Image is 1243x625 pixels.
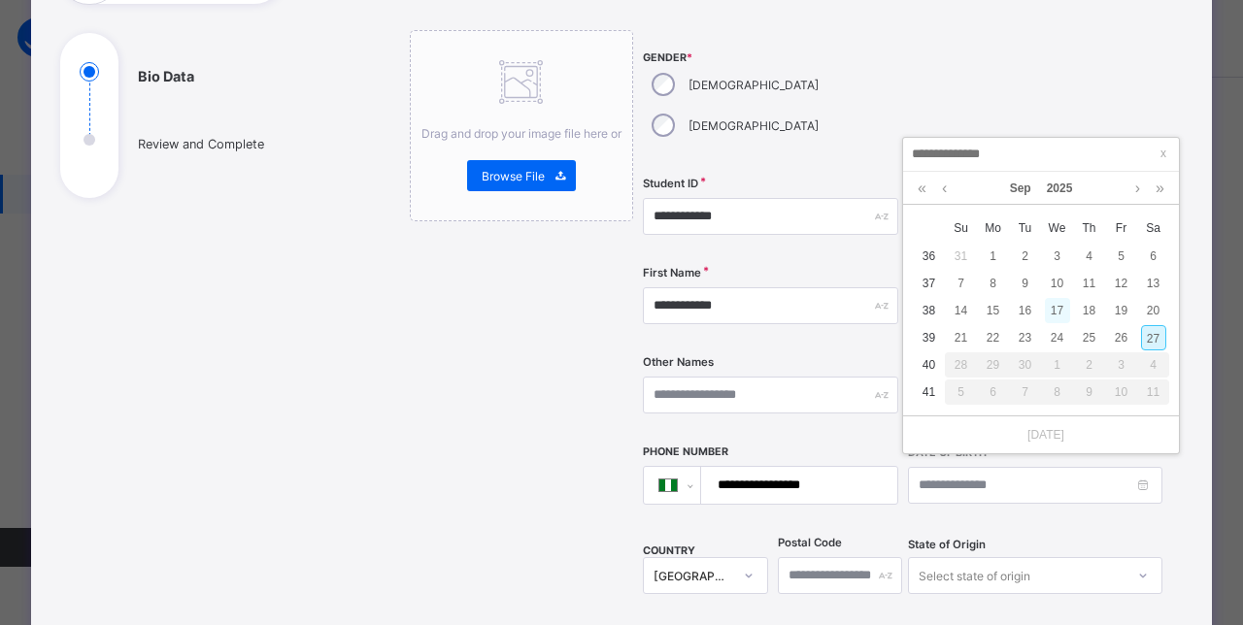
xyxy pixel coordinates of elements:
label: Other Names [643,355,714,369]
div: 17 [1045,298,1070,323]
a: Last year (Control + left) [913,172,931,205]
div: 13 [1141,271,1166,296]
div: 8 [1041,379,1073,405]
td: October 5, 2025 [945,378,977,406]
div: 4 [1077,244,1102,269]
a: 2025 [1039,172,1081,205]
td: October 2, 2025 [1073,351,1105,378]
span: Fr [1105,219,1137,237]
th: Sun [945,214,977,243]
td: August 31, 2025 [945,243,977,270]
label: Phone Number [643,445,728,458]
td: September 4, 2025 [1073,243,1105,270]
div: 12 [1109,271,1134,296]
div: 23 [1013,325,1038,350]
span: Browse File [482,169,545,183]
th: Wed [1041,214,1073,243]
td: October 4, 2025 [1137,351,1169,378]
td: October 10, 2025 [1105,378,1137,406]
td: October 7, 2025 [1009,378,1041,406]
td: September 17, 2025 [1041,297,1073,324]
td: September 12, 2025 [1105,270,1137,297]
td: September 22, 2025 [977,324,1009,351]
div: 29 [977,352,1009,378]
div: 15 [981,298,1006,323]
td: September 19, 2025 [1105,297,1137,324]
div: 4 [1137,352,1169,378]
div: 22 [981,325,1006,350]
th: Tue [1009,214,1041,243]
label: First Name [643,266,701,280]
th: Fri [1105,214,1137,243]
td: September 20, 2025 [1137,297,1169,324]
a: Next year (Control + right) [1151,172,1169,205]
div: 6 [1141,244,1166,269]
div: 9 [1073,379,1105,405]
td: October 11, 2025 [1137,378,1169,406]
div: 7 [1009,379,1041,405]
td: September 25, 2025 [1073,324,1105,351]
th: Thu [1073,214,1105,243]
td: October 3, 2025 [1105,351,1137,378]
a: Sep [1002,172,1039,205]
div: 3 [1105,352,1137,378]
div: Drag and drop your image file here orBrowse File [410,30,633,221]
td: 36 [913,243,945,270]
label: [DEMOGRAPHIC_DATA] [689,78,819,92]
td: September 15, 2025 [977,297,1009,324]
div: 27 [1141,325,1166,350]
div: 6 [977,379,1009,405]
td: September 14, 2025 [945,297,977,324]
td: September 18, 2025 [1073,297,1105,324]
td: September 27, 2025 [1137,324,1169,351]
label: Postal Code [778,536,842,549]
td: September 13, 2025 [1137,270,1169,297]
div: 7 [949,271,974,296]
div: 2 [1013,244,1038,269]
td: September 10, 2025 [1041,270,1073,297]
td: September 1, 2025 [977,243,1009,270]
div: 10 [1105,379,1137,405]
div: 11 [1077,271,1102,296]
td: September 30, 2025 [1009,351,1041,378]
div: 21 [949,325,974,350]
div: 8 [981,271,1006,296]
a: Previous month (PageUp) [937,172,952,205]
span: Sa [1137,219,1169,237]
td: October 9, 2025 [1073,378,1105,406]
div: 3 [1045,244,1070,269]
td: September 3, 2025 [1041,243,1073,270]
div: 26 [1109,325,1134,350]
td: September 28, 2025 [945,351,977,378]
td: 41 [913,378,945,406]
td: September 16, 2025 [1009,297,1041,324]
div: 11 [1137,379,1169,405]
td: September 7, 2025 [945,270,977,297]
th: Mon [977,214,1009,243]
td: September 8, 2025 [977,270,1009,297]
th: Sat [1137,214,1169,243]
div: 10 [1045,271,1070,296]
div: 25 [1077,325,1102,350]
td: September 23, 2025 [1009,324,1041,351]
div: Select state of origin [919,557,1030,594]
td: 39 [913,324,945,351]
td: September 21, 2025 [945,324,977,351]
div: 31 [949,244,974,269]
td: September 6, 2025 [1137,243,1169,270]
div: 16 [1013,298,1038,323]
td: September 5, 2025 [1105,243,1137,270]
div: 20 [1141,298,1166,323]
div: 5 [1109,244,1134,269]
div: 1 [981,244,1006,269]
span: COUNTRY [643,544,695,557]
td: September 29, 2025 [977,351,1009,378]
div: 18 [1077,298,1102,323]
span: We [1041,219,1073,237]
td: September 11, 2025 [1073,270,1105,297]
td: September 24, 2025 [1041,324,1073,351]
div: 1 [1041,352,1073,378]
div: 2 [1073,352,1105,378]
td: September 2, 2025 [1009,243,1041,270]
label: [DEMOGRAPHIC_DATA] [689,118,819,133]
